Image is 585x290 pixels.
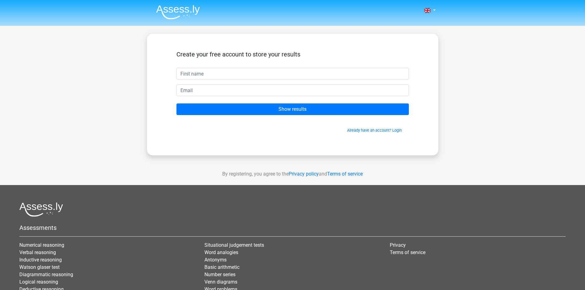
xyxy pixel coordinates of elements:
a: Verbal reasoning [19,249,56,255]
a: Watson glaser test [19,264,60,270]
a: Basic arithmetic [204,264,239,270]
h5: Create your free account to store your results [176,51,409,58]
a: Situational judgement tests [204,242,264,248]
a: Inductive reasoning [19,257,62,263]
input: Email [176,84,409,96]
a: Logical reasoning [19,279,58,285]
input: First name [176,68,409,79]
a: Word analogies [204,249,238,255]
img: Assessly logo [19,202,63,217]
a: Numerical reasoning [19,242,64,248]
a: Venn diagrams [204,279,237,285]
input: Show results [176,103,409,115]
h5: Assessments [19,224,566,231]
a: Terms of service [327,171,363,177]
img: Assessly [156,5,200,19]
a: Privacy [390,242,406,248]
a: Antonyms [204,257,227,263]
a: Number series [204,272,235,277]
a: Terms of service [390,249,425,255]
a: Privacy policy [289,171,319,177]
a: Already have an account? Login [347,128,402,133]
a: Diagrammatic reasoning [19,272,73,277]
